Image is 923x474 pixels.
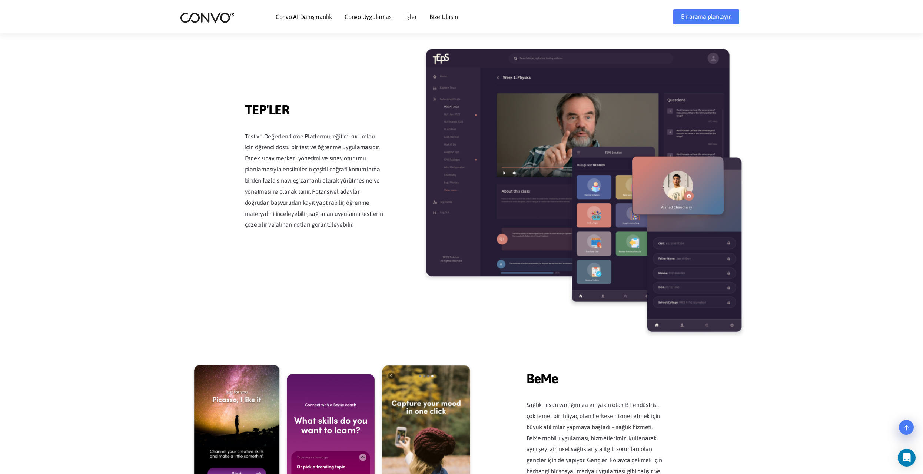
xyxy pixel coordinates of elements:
p: Test ve Değerlendirme Platformu, eğitim kurumları için öğrenci dostu bir test ve öğrenme uygulama... [245,131,386,231]
a: Convo Uygulaması [345,14,393,20]
a: İşler [405,14,417,20]
a: Convo AI Danışmanlık [276,14,332,20]
span: TEP'LER [245,102,386,120]
img: logo_2.png [180,12,235,23]
div: Open Intercom Messenger [898,449,916,467]
a: Bize Ulaşın [429,14,458,20]
a: Bir arama planlayın [673,9,739,24]
span: BeMe [527,360,667,388]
